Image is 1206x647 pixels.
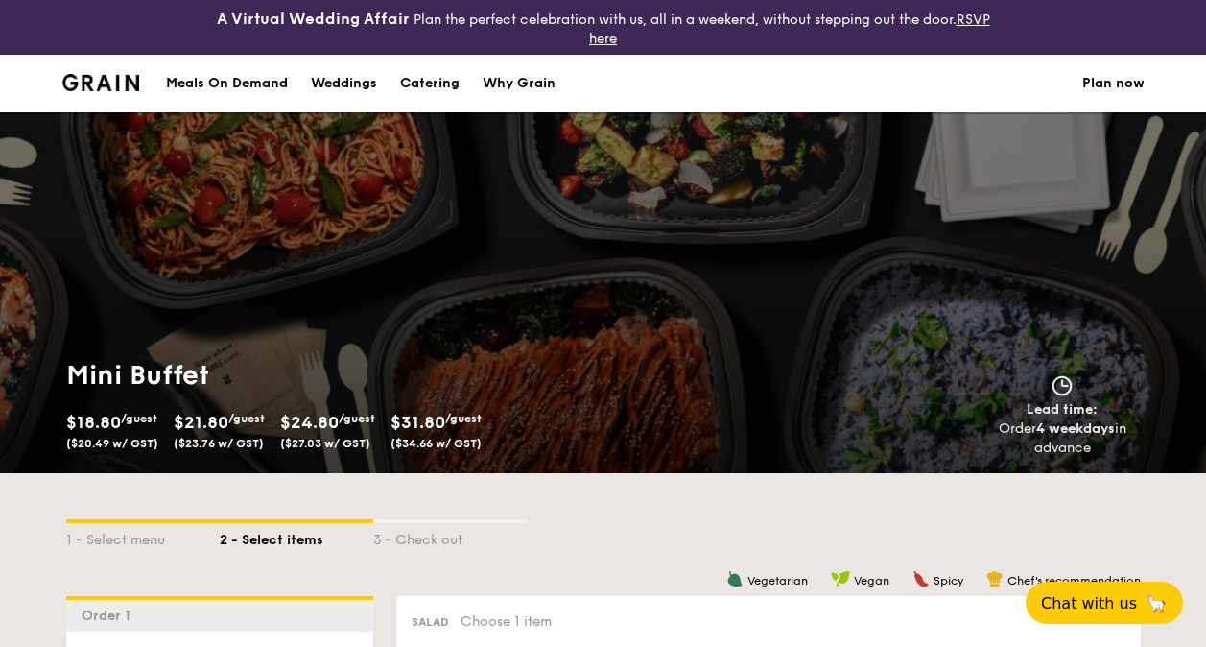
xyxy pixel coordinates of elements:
[1041,594,1137,612] span: Chat with us
[66,437,158,450] span: ($20.49 w/ GST)
[390,412,445,433] span: $31.80
[831,570,850,587] img: icon-vegan.f8ff3823.svg
[174,437,264,450] span: ($23.76 w/ GST)
[1027,401,1098,418] span: Lead time:
[400,55,460,112] div: Catering
[986,570,1004,587] img: icon-chef-hat.a58ddaea.svg
[412,615,449,629] span: Salad
[228,412,265,425] span: /guest
[1026,582,1183,624] button: Chat with us🦙
[166,55,288,112] div: Meals On Demand
[1007,574,1141,587] span: Chef's recommendation
[339,412,375,425] span: /guest
[747,574,808,587] span: Vegetarian
[311,55,377,112] div: Weddings
[373,523,527,550] div: 3 - Check out
[461,613,552,630] span: Choose 1 item
[217,8,410,31] h4: A Virtual Wedding Affair
[66,412,121,433] span: $18.80
[174,412,228,433] span: $21.80
[854,574,889,587] span: Vegan
[280,437,370,450] span: ($27.03 w/ GST)
[1048,375,1076,396] img: icon-clock.2db775ea.svg
[977,419,1148,458] div: Order in advance
[934,574,963,587] span: Spicy
[62,74,140,91] img: Grain
[912,570,930,587] img: icon-spicy.37a8142b.svg
[389,55,471,112] a: Catering
[390,437,482,450] span: ($34.66 w/ GST)
[299,55,389,112] a: Weddings
[726,570,744,587] img: icon-vegetarian.fe4039eb.svg
[121,412,157,425] span: /guest
[66,523,220,550] div: 1 - Select menu
[82,608,138,624] span: Order 1
[445,412,482,425] span: /guest
[66,358,596,393] h1: Mini Buffet
[471,55,567,112] a: Why Grain
[1036,420,1115,437] strong: 4 weekdays
[154,55,299,112] a: Meals On Demand
[280,412,339,433] span: $24.80
[483,55,556,112] div: Why Grain
[201,8,1005,47] div: Plan the perfect celebration with us, all in a weekend, without stepping out the door.
[220,523,373,550] div: 2 - Select items
[62,74,140,91] a: Logotype
[1082,55,1145,112] a: Plan now
[1145,592,1168,614] span: 🦙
